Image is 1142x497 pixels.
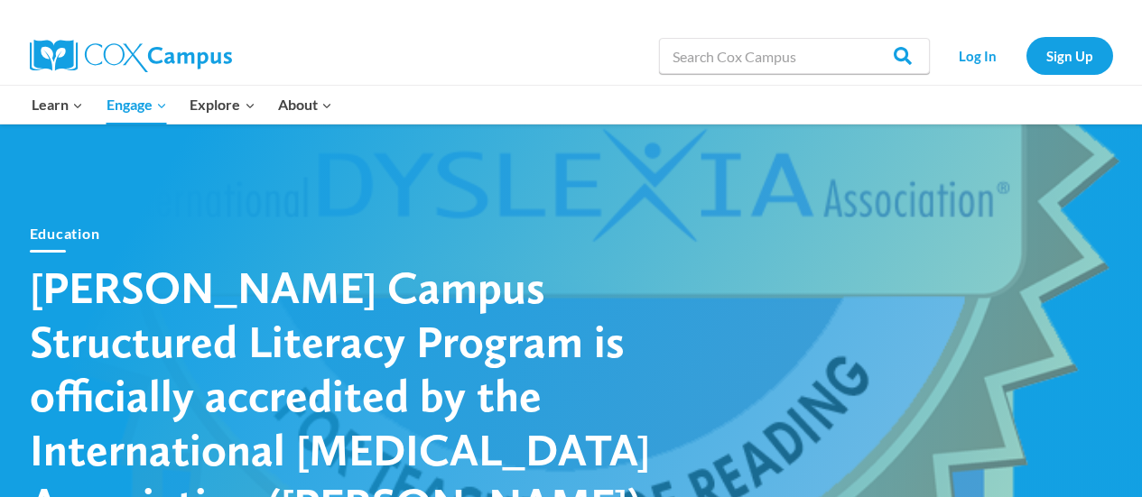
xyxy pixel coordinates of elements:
[21,86,344,124] nav: Primary Navigation
[278,93,332,116] span: About
[32,93,83,116] span: Learn
[939,37,1017,74] a: Log In
[30,40,232,72] img: Cox Campus
[659,38,930,74] input: Search Cox Campus
[939,37,1113,74] nav: Secondary Navigation
[1026,37,1113,74] a: Sign Up
[190,93,255,116] span: Explore
[107,93,167,116] span: Engage
[30,225,100,242] a: Education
